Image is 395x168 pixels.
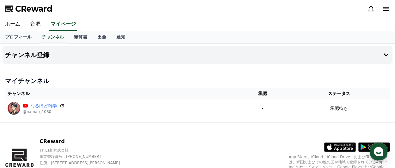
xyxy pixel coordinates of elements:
[8,102,20,115] img: なるほど雑学
[5,76,390,85] h4: マイチャンネル
[5,51,49,58] h4: チャンネル登録
[111,31,130,43] a: 通知
[40,160,131,165] p: 住所 : [STREET_ADDRESS][PERSON_NAME]
[23,109,65,114] p: @hama_g1080
[40,138,131,145] p: CReward
[39,31,66,43] a: チャンネル
[237,88,288,99] th: 承認
[49,18,77,31] a: マイページ
[15,4,52,14] span: CReward
[40,154,131,159] p: 事業登録番号 : [PHONE_NUMBER]
[288,88,390,99] th: ステータス
[40,148,131,153] p: YP Lab 株式会社
[239,105,286,112] p: -
[5,4,52,14] a: CReward
[5,88,237,99] th: チャンネル
[30,103,57,109] a: なるほど雑学
[25,18,46,31] a: 音源
[92,31,111,43] a: 出金
[330,105,348,112] p: 承認待ち
[69,31,92,43] a: 精算書
[3,46,392,64] button: チャンネル登録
